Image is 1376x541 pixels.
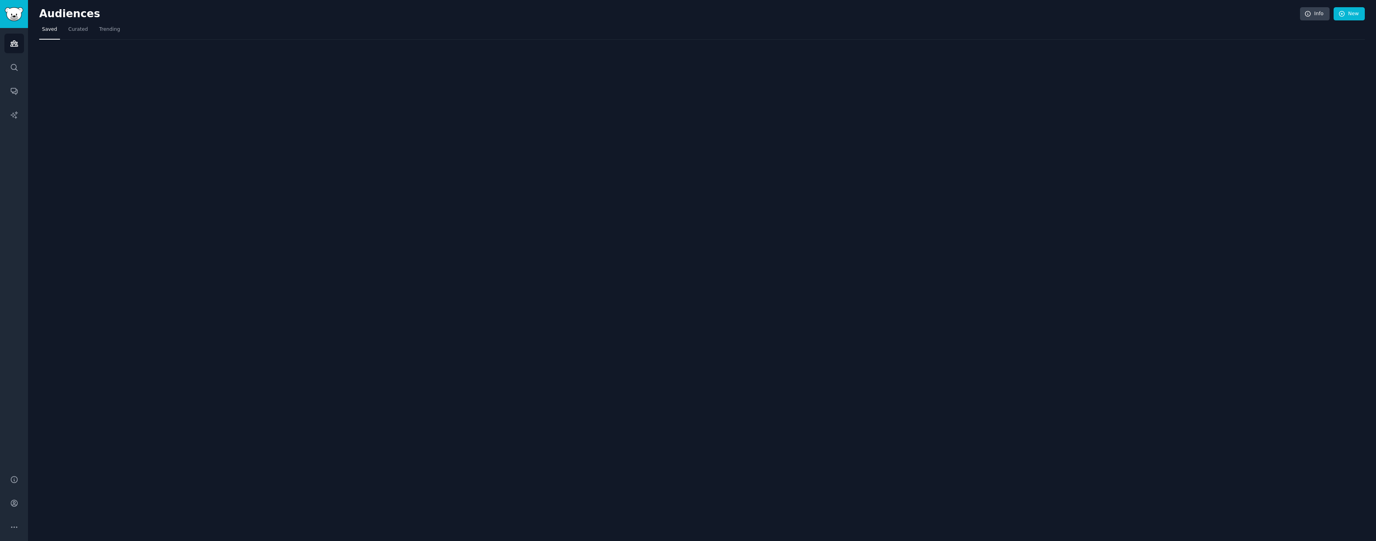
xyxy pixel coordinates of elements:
[39,8,1300,20] h2: Audiences
[68,26,88,33] span: Curated
[99,26,120,33] span: Trending
[5,7,23,21] img: GummySearch logo
[39,23,60,40] a: Saved
[66,23,91,40] a: Curated
[42,26,57,33] span: Saved
[1334,7,1365,21] a: New
[1300,7,1330,21] a: Info
[96,23,123,40] a: Trending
